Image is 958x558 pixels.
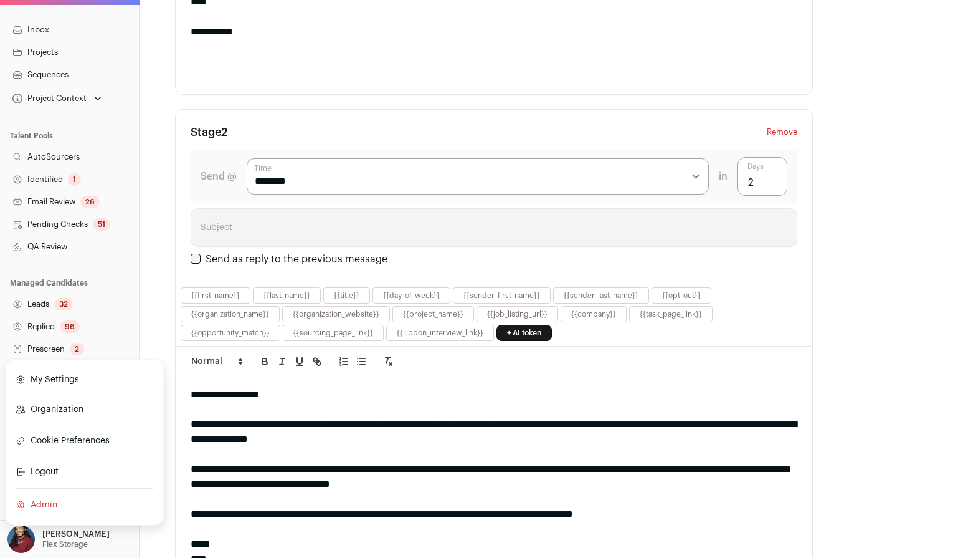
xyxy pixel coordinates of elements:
button: {{organization_name}} [191,309,269,319]
button: {{sender_first_name}} [463,291,540,301]
img: 10010497-medium_jpg [7,526,35,553]
a: Admin [16,491,153,519]
button: {{sourcing_page_link}} [293,328,373,338]
input: Subject [191,208,797,247]
button: Open dropdown [5,526,112,553]
p: Flex Storage [42,539,88,549]
div: 96 [60,320,80,333]
div: 51 [93,218,110,231]
button: {{opportunity_match}} [191,328,270,338]
button: Open dropdown [10,90,104,107]
button: {{task_page_link}} [640,309,702,319]
button: {{organization_website}} [293,309,379,319]
input: Days [737,157,787,196]
h3: Stage [191,125,227,140]
label: Send @ [201,169,237,184]
button: Logout [16,458,153,486]
a: + AI token [496,325,552,341]
button: {{job_listing_url}} [487,309,548,319]
p: [PERSON_NAME] [42,529,110,539]
button: {{last_name}} [263,291,310,301]
button: {{sender_last_name}} [564,291,638,301]
label: Send as reply to the previous message [206,254,387,264]
div: Project Context [10,94,87,103]
button: {{company}} [571,309,616,319]
span: 2 [221,127,227,138]
button: {{ribbon_interview_link}} [397,328,483,338]
button: Remove [767,125,797,140]
button: {{title}} [334,291,359,301]
span: in [719,169,728,184]
div: 1 [68,173,81,186]
button: {{day_of_week}} [383,291,440,301]
div: 26 [80,196,100,208]
div: 32 [54,298,73,310]
button: {{project_name}} [403,309,463,319]
div: 2 [70,343,84,355]
a: Cookie Preferences [16,426,153,456]
a: Organization [16,396,153,423]
button: {{opt_out}} [662,291,701,301]
button: {{first_name}} [191,291,240,301]
a: My Settings [16,366,153,393]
